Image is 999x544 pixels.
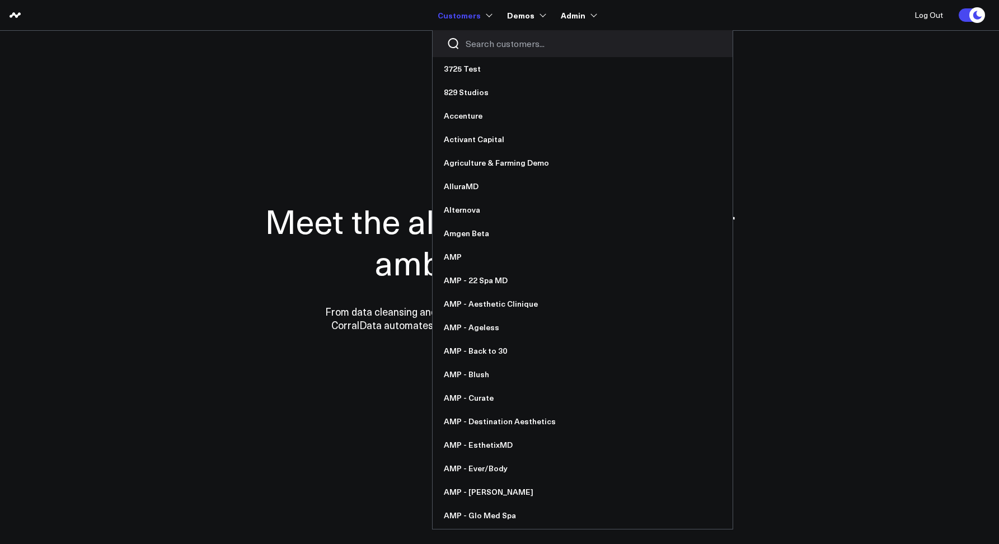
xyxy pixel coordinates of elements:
a: 3725 Test [433,57,733,81]
a: AMP - Glo Med Spa [433,504,733,527]
a: AMP [433,245,733,269]
a: Agriculture & Farming Demo [433,151,733,175]
a: AMP - Ageless [433,316,733,339]
a: Accenture [433,104,733,128]
a: AMP - Ever/Body [433,457,733,480]
a: Customers [438,5,490,25]
a: Admin [561,5,595,25]
a: AlluraMD [433,175,733,198]
p: From data cleansing and integration to personalized dashboards and insights, CorralData automates... [301,305,698,332]
a: AMP - Back to 30 [433,339,733,363]
a: Demos [507,5,544,25]
a: AMP - 22 Spa MD [433,269,733,292]
button: Search customers button [447,37,460,50]
a: AMP - Destination Aesthetics [433,410,733,433]
a: AMP - Curate [433,386,733,410]
a: Amgen Beta [433,222,733,245]
input: Search customers input [466,37,719,50]
a: Activant Capital [433,128,733,151]
h1: Meet the all-in-one data hub for ambitious teams [226,200,774,283]
a: AMP - Aesthetic Clinique [433,292,733,316]
a: AMP - [PERSON_NAME] [433,480,733,504]
a: AMP - EsthetixMD [433,433,733,457]
a: AMP - Blush [433,363,733,386]
a: 829 Studios [433,81,733,104]
a: Alternova [433,198,733,222]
